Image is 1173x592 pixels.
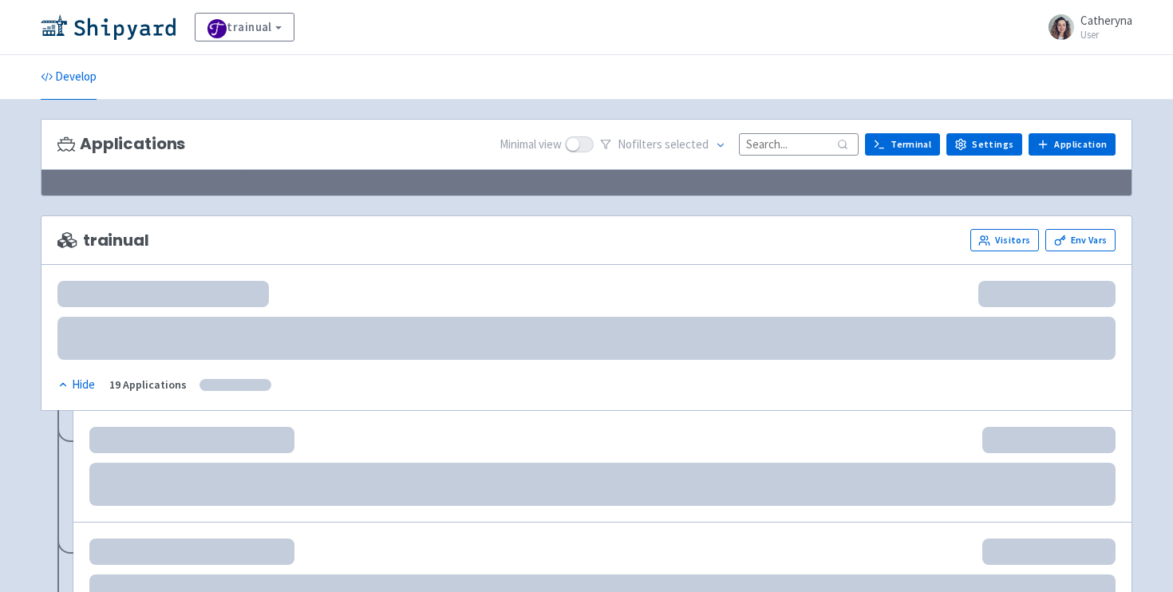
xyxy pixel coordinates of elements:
[946,133,1022,156] a: Settings
[195,13,294,41] a: trainual
[500,136,562,154] span: Minimal view
[1029,133,1116,156] a: Application
[57,376,95,394] div: Hide
[865,133,940,156] a: Terminal
[618,136,709,154] span: No filter s
[1039,14,1132,40] a: Catheryna User
[57,376,97,394] button: Hide
[970,229,1039,251] a: Visitors
[41,14,176,40] img: Shipyard logo
[665,136,709,152] span: selected
[739,133,859,155] input: Search...
[41,55,97,100] a: Develop
[1080,13,1132,28] span: Catheryna
[109,376,187,394] div: 19 Applications
[1080,30,1132,40] small: User
[57,135,185,153] h3: Applications
[57,231,149,250] span: trainual
[1045,229,1116,251] a: Env Vars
